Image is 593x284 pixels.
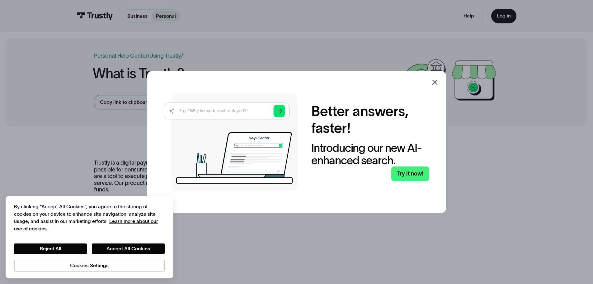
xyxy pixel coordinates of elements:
button: Reject All [14,243,87,254]
div: By clicking “Accept All Cookies”, you agree to the storing of cookies on your device to enhance s... [14,203,165,232]
div: Cookie banner [6,196,173,278]
h2: Better answers, faster! [311,103,429,137]
button: Accept All Cookies [92,243,165,254]
a: Try it now! [391,166,429,181]
div: Privacy [14,203,165,271]
button: Cookies Settings [14,260,165,272]
div: Introducing our new AI-enhanced search. [311,142,429,166]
